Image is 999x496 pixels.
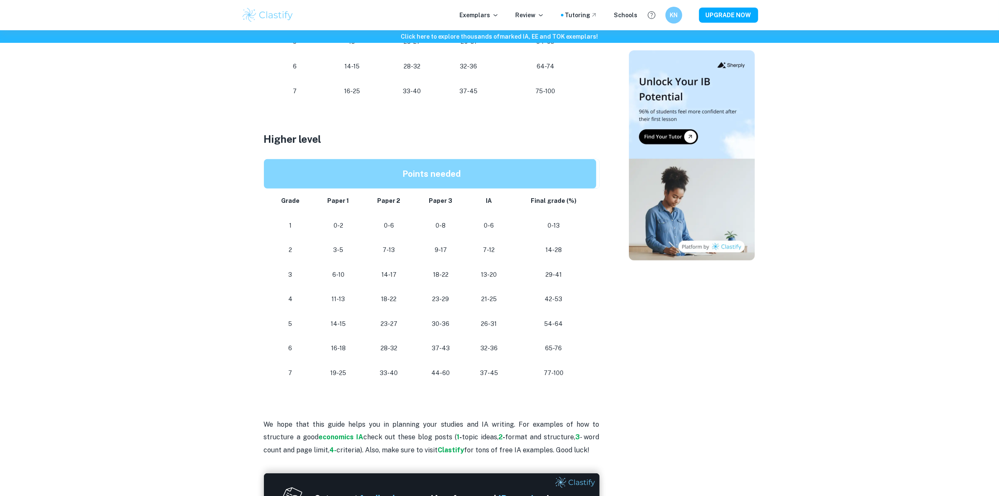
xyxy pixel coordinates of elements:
[669,10,678,20] h6: KN
[388,61,436,72] p: 28-32
[614,10,638,20] a: Schools
[264,133,321,145] span: Higher level
[329,61,375,72] p: 14-15
[320,220,357,231] p: 0-2
[518,220,589,231] p: 0-13
[274,244,307,256] p: 2
[486,197,492,204] strong: IA
[388,86,436,97] p: 33-40
[518,244,589,256] p: 14-28
[318,433,363,441] a: economics IA
[370,343,408,354] p: 28-32
[274,86,316,97] p: 7
[274,367,307,379] p: 7
[473,244,504,256] p: 7-12
[421,269,460,281] p: 18-22
[502,61,589,72] p: 64-74
[456,433,459,441] a: 1
[402,169,461,179] strong: Points needed
[320,269,357,281] p: 6-10
[281,197,300,204] strong: Grade
[2,32,997,41] h6: Click here to explore thousands of marked IA, EE and TOK exemplars !
[320,294,357,305] p: 11-13
[274,61,316,72] p: 6
[473,220,504,231] p: 0-6
[370,244,408,256] p: 7-13
[459,433,462,441] strong: -
[421,343,460,354] p: 37-43
[575,433,580,441] a: 3
[370,318,408,330] p: 23-27
[629,50,755,260] img: Thumbnail
[503,433,505,441] strong: -
[565,10,597,20] a: Tutoring
[329,86,375,97] p: 16-25
[473,269,504,281] p: 13-20
[518,269,589,281] p: 29-41
[370,220,408,231] p: 0-6
[502,86,589,97] p: 75-100
[429,197,452,204] strong: Paper 3
[320,318,357,330] p: 14-15
[421,367,460,379] p: 44-60
[274,269,307,281] p: 3
[241,7,295,24] img: Clastify logo
[421,318,460,330] p: 30-36
[274,220,307,231] p: 1
[370,294,408,305] p: 18-22
[274,318,307,330] p: 5
[421,294,460,305] p: 23-29
[518,318,589,330] p: 54-64
[438,446,464,454] a: Clastify
[320,343,357,354] p: 16-18
[370,367,408,379] p: 33-40
[421,244,460,256] p: 9-17
[274,294,307,305] p: 4
[518,343,589,354] p: 65-76
[473,367,504,379] p: 37-45
[449,61,488,72] p: 32-36
[274,343,307,354] p: 6
[498,433,503,441] a: 2
[264,418,600,457] p: We hope that this guide helps you in planning your studies and IA writing. For examples of how to...
[320,367,357,379] p: 19-25
[473,294,504,305] p: 21-25
[518,294,589,305] p: 42-53
[370,269,408,281] p: 14-17
[531,197,576,204] strong: Final grade (%)
[460,10,499,20] p: Exemplars
[320,244,357,256] p: 3-5
[377,197,400,204] strong: Paper 2
[473,343,504,354] p: 32-36
[473,318,504,330] p: 26-31
[449,86,488,97] p: 37-45
[421,220,460,231] p: 0-8
[327,197,349,204] strong: Paper 1
[699,8,758,23] button: UPGRADE NOW
[518,367,589,379] p: 77-100
[516,10,544,20] p: Review
[330,446,337,454] a: 4-
[644,8,659,22] button: Help and Feedback
[665,7,682,24] button: KN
